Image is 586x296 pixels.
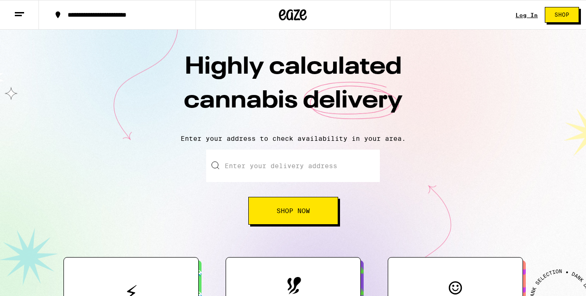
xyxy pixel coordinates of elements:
button: Shop [545,7,579,23]
p: Enter your address to check availability in your area. [9,135,577,142]
a: Shop [538,7,586,23]
span: Shop Now [277,208,310,214]
a: Log In [516,12,538,18]
input: Enter your delivery address [206,150,380,182]
span: Shop [554,12,569,18]
h1: Highly calculated cannabis delivery [131,50,455,127]
button: Shop Now [248,197,338,225]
